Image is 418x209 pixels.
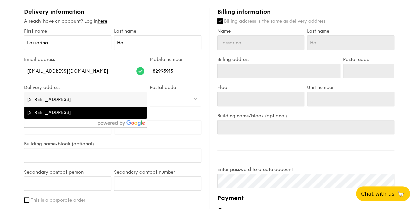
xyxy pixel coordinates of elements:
[356,186,410,201] button: Chat with us🦙
[114,28,201,34] label: Last name
[343,57,394,62] label: Postal code
[193,96,198,101] img: icon-dropdown.fa26e9f9.svg
[24,28,111,34] label: First name
[24,18,201,25] div: Already have an account? Log in .
[307,28,394,34] label: Last name
[24,8,84,15] span: Delivery information
[307,85,394,90] label: Unit number
[24,85,147,90] label: Delivery address
[217,18,223,24] input: Billing address is the same as delivery address
[24,57,147,62] label: Email address
[136,67,144,75] img: icon-success.f839ccf9.svg
[98,120,145,126] img: powered-by-google.60e8a832.png
[217,113,394,119] label: Building name/block (optional)
[217,85,305,90] label: Floor
[24,197,29,203] input: This is a corporate order
[114,169,201,175] label: Secondary contact number
[98,18,107,24] a: here
[217,57,340,62] label: Billing address
[397,190,405,198] span: 🦙
[361,191,394,197] span: Chat with us
[217,28,305,34] label: Name
[114,113,201,119] label: Unit number
[217,193,394,203] h4: Payment
[24,169,111,175] label: Secondary contact person
[150,85,201,90] label: Postal code
[150,57,201,62] label: Mobile number
[24,141,201,147] label: Building name/block (optional)
[27,109,115,116] div: [STREET_ADDRESS]
[224,18,325,24] span: Billing address is the same as delivery address
[31,197,85,203] span: This is a corporate order
[217,8,271,15] span: Billing information
[217,167,394,172] label: Enter password to create account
